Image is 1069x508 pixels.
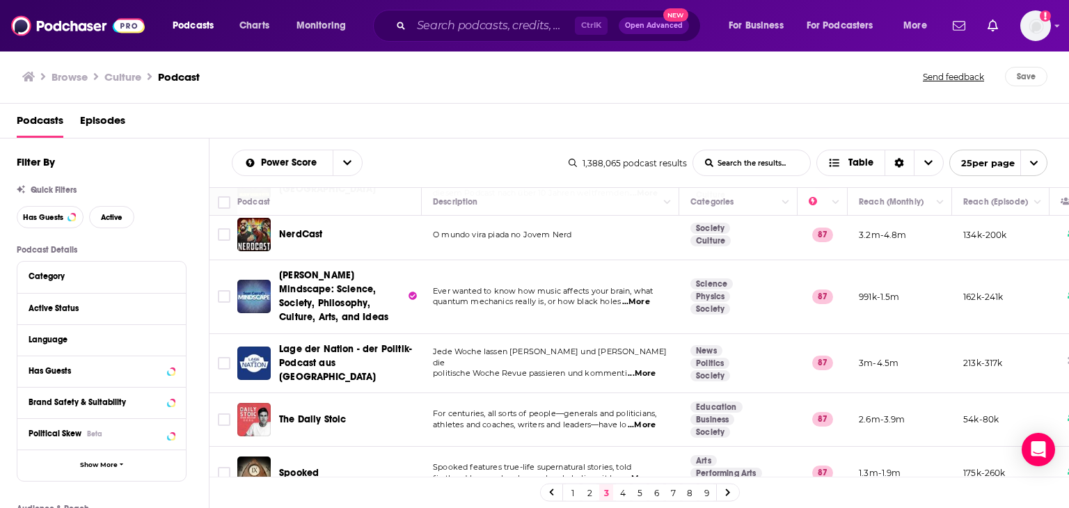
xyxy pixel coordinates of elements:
[279,413,347,425] span: The Daily Stoic
[433,286,653,296] span: Ever wanted to know how music affects your brain, what
[433,462,631,472] span: Spooked features true-life supernatural stories, told
[947,14,971,38] a: Show notifications dropdown
[29,271,166,281] div: Category
[828,194,844,211] button: Column Actions
[690,414,734,425] a: Business
[287,15,364,37] button: open menu
[433,296,621,306] span: quantum mechanics really is, or how black holes
[812,289,833,303] p: 87
[237,193,270,210] div: Podcast
[859,467,901,479] p: 1.3m-1.9m
[1020,10,1051,41] button: Show profile menu
[583,484,596,501] a: 2
[433,230,571,239] span: O mundo vira piada no Jovem Nerd
[279,228,322,240] span: NerdCast
[29,393,175,411] a: Brand Safety & Suitability
[950,152,1015,174] span: 25 per page
[575,17,608,35] span: Ctrl K
[663,8,688,22] span: New
[433,420,626,429] span: athletes and coaches, writers and leaders—have lo
[809,193,828,210] div: Power Score
[1020,10,1051,41] span: Logged in as maryalyson
[279,342,417,384] a: Lage der Nation - der Politik-Podcast aus [GEOGRAPHIC_DATA]
[433,473,624,483] span: firsthand by people who can barely believe it hap
[619,17,689,34] button: Open AdvancedNew
[29,397,163,407] div: Brand Safety & Suitability
[812,412,833,426] p: 87
[296,16,346,35] span: Monitoring
[566,484,580,501] a: 1
[859,413,905,425] p: 2.6m-3.9m
[616,484,630,501] a: 4
[232,158,333,168] button: open menu
[218,467,230,479] span: Toggle select row
[690,427,730,438] a: Society
[333,150,362,175] button: open menu
[239,16,269,35] span: Charts
[158,70,200,84] h3: Podcast
[279,269,388,323] span: [PERSON_NAME] Mindscape: Science, Society, Philosophy, Culture, Arts, and Ideas
[433,347,667,367] span: Jede Woche lassen [PERSON_NAME] und [PERSON_NAME] die
[690,235,731,246] a: Culture
[625,22,683,29] span: Open Advanced
[690,223,730,234] a: Society
[894,15,944,37] button: open menu
[279,269,417,324] a: [PERSON_NAME] Mindscape: Science, Society, Philosophy, Culture, Arts, and Ideas
[230,15,278,37] a: Charts
[279,228,322,241] a: NerdCast
[261,158,322,168] span: Power Score
[31,185,77,195] span: Quick Filters
[279,466,319,480] a: Spooked
[80,109,125,138] a: Episodes
[949,150,1047,176] button: open menu
[218,228,230,241] span: Toggle select row
[599,484,613,501] a: 3
[932,194,949,211] button: Column Actions
[963,291,1004,303] p: 162k-241k
[1022,433,1055,466] div: Open Intercom Messenger
[859,193,924,210] div: Reach (Monthly)
[237,403,271,436] img: The Daily Stoic
[237,347,271,380] img: Lage der Nation - der Politik-Podcast aus Berlin
[232,150,363,176] h2: Choose List sort
[17,109,63,138] a: Podcasts
[628,420,656,431] span: ...More
[29,303,166,313] div: Active Status
[885,150,914,175] div: Sort Direction
[29,299,175,317] button: Active Status
[690,278,733,289] a: Science
[859,291,900,303] p: 991k-1.5m
[729,16,784,35] span: For Business
[17,155,55,168] h2: Filter By
[17,245,187,255] p: Podcast Details
[433,193,477,210] div: Description
[633,484,647,501] a: 5
[919,67,988,86] button: Send feedback
[622,296,650,308] span: ...More
[963,413,999,425] p: 54k-80k
[237,280,271,313] img: Sean Carroll's Mindscape: Science, Society, Philosophy, Culture, Arts, and Ideas
[816,150,944,176] button: Choose View
[690,468,762,479] a: Performing Arts
[386,10,714,42] div: Search podcasts, credits, & more...
[569,158,687,168] div: 1,388,065 podcast results
[859,229,907,241] p: 3.2m-4.8m
[982,14,1004,38] a: Show notifications dropdown
[237,457,271,490] img: Spooked
[29,362,175,379] button: Has Guests
[690,370,730,381] a: Society
[52,70,88,84] a: Browse
[1005,67,1047,86] button: Save
[690,455,717,466] a: Arts
[1029,194,1046,211] button: Column Actions
[1040,10,1051,22] svg: Add a profile image
[903,16,927,35] span: More
[649,484,663,501] a: 6
[659,194,676,211] button: Column Actions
